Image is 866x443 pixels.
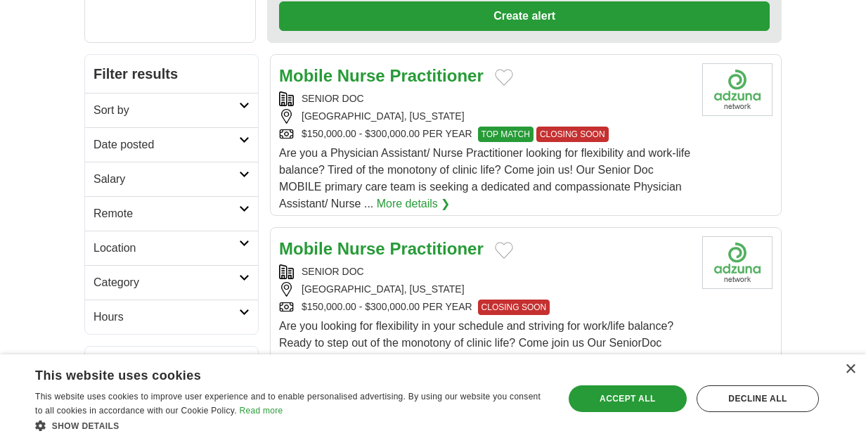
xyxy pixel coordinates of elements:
strong: Mobile [279,66,332,85]
strong: Practitioner [389,239,483,258]
strong: Practitioner [389,66,483,85]
a: Mobile Nurse Practitioner [279,239,484,258]
div: SENIOR DOC [279,91,691,106]
span: Are you looking for flexibility in your schedule and striving for work/life balance? Ready to ste... [279,320,683,383]
h2: Hours [93,309,239,326]
div: [GEOGRAPHIC_DATA], [US_STATE] [279,109,691,124]
button: Add to favorite jobs [495,242,513,259]
span: TOP MATCH [478,127,534,142]
img: Company logo [702,236,773,289]
a: Location [85,231,258,265]
h2: Sort by [93,102,239,119]
img: Company logo [702,63,773,116]
a: Mobile Nurse Practitioner [279,66,484,85]
div: Decline all [697,385,819,412]
button: Create alert [279,1,770,31]
strong: Mobile [279,239,332,258]
div: Close [845,364,855,375]
a: Category [85,265,258,300]
a: More details ❯ [377,195,451,212]
div: [GEOGRAPHIC_DATA], [US_STATE] [279,282,691,297]
strong: Nurse [337,239,385,258]
strong: Nurse [337,66,385,85]
a: Hours [85,300,258,334]
h2: Filter results [85,55,258,93]
span: CLOSING SOON [478,300,550,315]
a: Sort by [85,93,258,127]
h2: Location [93,240,239,257]
a: Salary [85,162,258,196]
span: This website uses cookies to improve user experience and to enable personalised advertising. By u... [35,392,541,416]
a: Remote [85,196,258,231]
a: Read more, opens a new window [239,406,283,416]
div: SENIOR DOC [279,264,691,279]
h2: Salary [93,171,239,188]
div: $150,000.00 - $300,000.00 PER YEAR [279,300,691,315]
div: Show details [35,418,548,432]
a: Date posted [85,127,258,162]
span: Are you a Physician Assistant/ Nurse Practitioner looking for flexibility and work-life balance? ... [279,147,690,210]
div: This website uses cookies [35,363,512,384]
button: Add to favorite jobs [495,69,513,86]
span: CLOSING SOON [536,127,609,142]
div: Accept all [569,385,687,412]
h2: Category [93,274,239,291]
h2: Remote [93,205,239,222]
div: $150,000.00 - $300,000.00 PER YEAR [279,127,691,142]
span: Show details [52,421,119,431]
h2: Date posted [93,136,239,153]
